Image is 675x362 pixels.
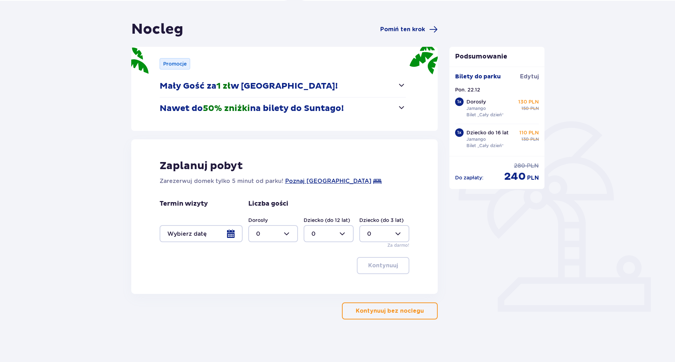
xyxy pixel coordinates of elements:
p: Podsumowanie [449,52,544,61]
span: PLN [530,136,539,143]
span: 150 [521,105,529,112]
h1: Nocleg [131,21,183,38]
p: Kontynuuj bez noclegu [356,307,424,315]
p: Zarezerwuj domek tylko 5 minut od parku! [160,177,283,185]
button: Nawet do50% zniżkina bilety do Suntago! [160,98,406,119]
p: Za darmo! [387,242,409,249]
button: Kontynuuj bez noclegu [342,302,438,319]
p: Jamango [466,105,486,112]
p: Promocje [163,60,187,67]
p: Dziecko do 16 lat [466,129,509,136]
p: Zaplanuj pobyt [160,159,243,173]
p: Mały Gość za w [GEOGRAPHIC_DATA]! [160,81,338,91]
p: Bilet „Cały dzień” [466,143,504,149]
p: Jamango [466,136,486,143]
p: 130 PLN [518,98,539,105]
p: Nawet do na bilety do Suntago! [160,103,344,114]
p: Do zapłaty : [455,174,483,181]
span: 130 [521,136,529,143]
p: Liczba gości [248,200,288,208]
span: PLN [527,174,539,182]
span: PLN [527,162,539,170]
a: Pomiń ten krok [380,25,438,34]
p: 110 PLN [519,129,539,136]
p: Pon. 22.12 [455,86,480,93]
a: Poznaj [GEOGRAPHIC_DATA] [285,177,371,185]
p: Bilety do parku [455,73,501,80]
p: Dorosły [466,98,486,105]
div: 1 x [455,98,464,106]
p: Termin wizyty [160,200,208,208]
span: 1 zł [216,81,231,91]
button: Mały Gość za1 złw [GEOGRAPHIC_DATA]! [160,75,406,97]
p: Kontynuuj [368,262,398,269]
span: Pomiń ten krok [380,26,425,33]
span: 280 [514,162,525,170]
label: Dorosły [248,217,268,224]
span: Edytuj [520,73,539,80]
label: Dziecko (do 3 lat) [359,217,404,224]
p: Bilet „Cały dzień” [466,112,504,118]
span: PLN [530,105,539,112]
button: Kontynuuj [357,257,409,274]
span: 50% zniżki [203,103,250,114]
div: 1 x [455,128,464,137]
span: 240 [504,170,526,183]
label: Dziecko (do 12 lat) [304,217,350,224]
